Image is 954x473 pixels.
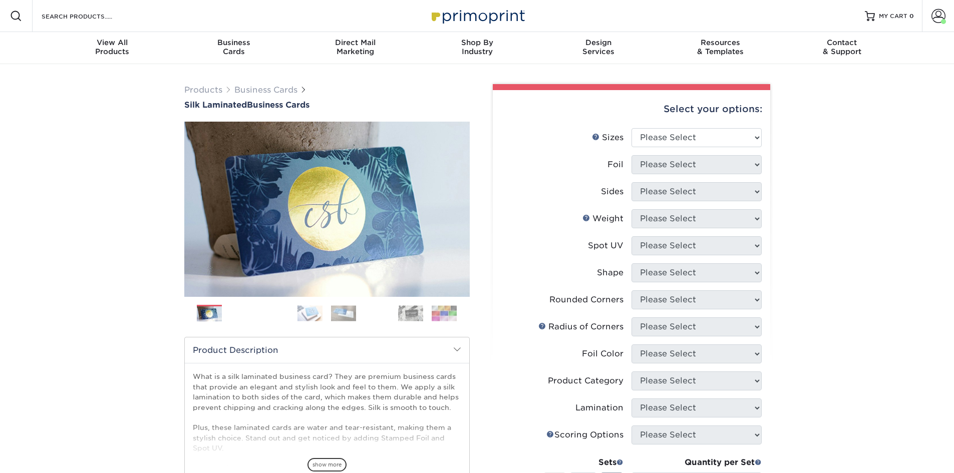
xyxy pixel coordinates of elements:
[879,12,907,21] span: MY CART
[575,402,623,414] div: Lamination
[588,240,623,252] div: Spot UV
[432,305,457,321] img: Business Cards 08
[781,32,903,64] a: Contact& Support
[41,10,138,22] input: SEARCH PRODUCTS.....
[173,38,294,56] div: Cards
[307,458,347,471] span: show more
[173,38,294,47] span: Business
[592,132,623,144] div: Sizes
[582,348,623,360] div: Foil Color
[781,38,903,47] span: Contact
[185,337,469,363] h2: Product Description
[582,213,623,225] div: Weight
[607,159,623,171] div: Foil
[416,32,538,64] a: Shop ByIndustry
[549,294,623,306] div: Rounded Corners
[52,38,173,47] span: View All
[297,305,323,321] img: Business Cards 04
[601,186,623,198] div: Sides
[538,32,660,64] a: DesignServices
[52,32,173,64] a: View AllProducts
[538,38,660,56] div: Services
[173,32,294,64] a: BusinessCards
[234,85,297,95] a: Business Cards
[365,301,390,326] img: Business Cards 06
[184,67,470,352] img: Silk Laminated 01
[781,38,903,56] div: & Support
[538,38,660,47] span: Design
[52,38,173,56] div: Products
[294,32,416,64] a: Direct MailMarketing
[184,100,470,110] h1: Business Cards
[416,38,538,47] span: Shop By
[197,301,222,326] img: Business Cards 01
[184,85,222,95] a: Products
[501,90,762,128] div: Select your options:
[416,38,538,56] div: Industry
[264,301,289,326] img: Business Cards 03
[631,456,762,468] div: Quantity per Set
[543,456,623,468] div: Sets
[184,100,470,110] a: Silk LaminatedBusiness Cards
[548,375,623,387] div: Product Category
[230,301,255,326] img: Business Cards 02
[294,38,416,56] div: Marketing
[331,305,356,321] img: Business Cards 05
[597,267,623,279] div: Shape
[909,13,914,20] span: 0
[660,32,781,64] a: Resources& Templates
[538,321,623,333] div: Radius of Corners
[294,38,416,47] span: Direct Mail
[660,38,781,47] span: Resources
[184,100,247,110] span: Silk Laminated
[398,305,423,321] img: Business Cards 07
[660,38,781,56] div: & Templates
[546,429,623,441] div: Scoring Options
[427,5,527,27] img: Primoprint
